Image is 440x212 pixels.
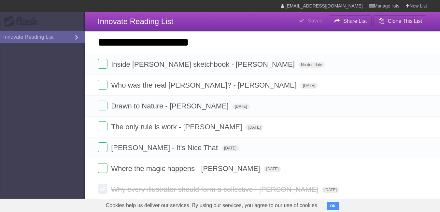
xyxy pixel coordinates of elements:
span: [DATE] [246,124,263,130]
b: Saved [308,18,322,23]
label: Done [98,184,107,194]
b: Clone This List [388,18,422,24]
span: The only rule is work - [PERSON_NAME] [111,123,244,131]
span: Drawn to Nature - [PERSON_NAME] [111,102,230,110]
span: Why every illustrator should form a collective - [PERSON_NAME] [111,185,320,193]
label: Done [98,59,107,69]
b: Share List [343,18,367,24]
label: Done [98,80,107,90]
button: Clone This List [373,15,427,27]
label: Done [98,121,107,131]
span: [DATE] [322,187,339,193]
span: [DATE] [264,166,281,172]
span: [DATE] [300,83,318,89]
span: Innovate Reading List [98,17,173,26]
span: Where the magic happens - [PERSON_NAME] [111,164,262,173]
span: Cookies help us deliver our services. By using our services, you agree to our use of cookies. [99,199,325,212]
label: Done [98,142,107,152]
div: Flask [3,16,42,28]
span: [DATE] [221,145,239,151]
button: OK [327,202,339,210]
span: Inside [PERSON_NAME] sketchbook - [PERSON_NAME] [111,60,296,68]
button: Share List [329,15,372,27]
label: Done [98,163,107,173]
span: [DATE] [232,104,250,109]
span: Who was the real [PERSON_NAME]? - [PERSON_NAME] [111,81,298,89]
label: Done [98,101,107,110]
span: No due date [298,62,325,68]
span: [PERSON_NAME] - It's Nice That [111,144,220,152]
